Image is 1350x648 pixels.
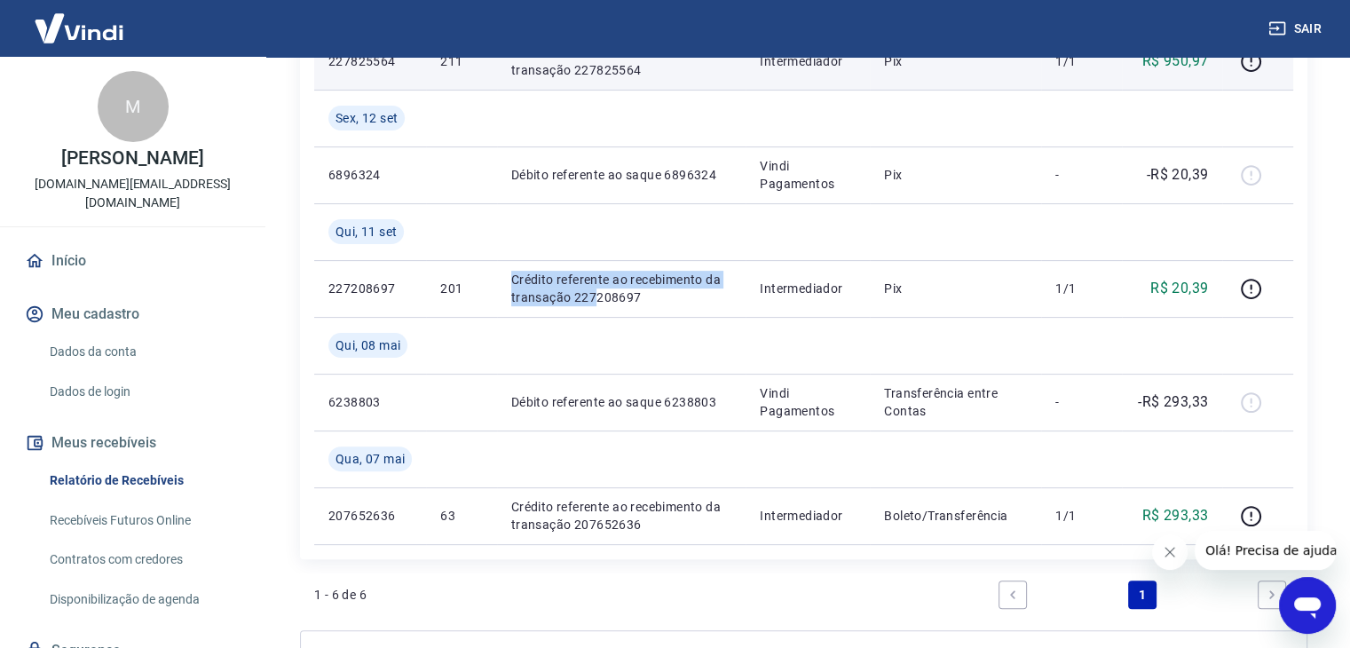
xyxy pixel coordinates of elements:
iframe: Fechar mensagem [1152,534,1188,570]
p: Débito referente ao saque 6238803 [511,393,731,411]
p: Intermediador [760,280,856,297]
p: Pix [884,166,1027,184]
p: [PERSON_NAME] [61,149,203,168]
p: Vindi Pagamentos [760,384,856,420]
p: Intermediador [760,52,856,70]
p: - [1055,166,1108,184]
p: Crédito referente ao recebimento da transação 227208697 [511,271,731,306]
a: Dados da conta [43,334,244,370]
p: R$ 293,33 [1142,505,1209,526]
a: Relatório de Recebíveis [43,462,244,499]
p: Pix [884,280,1027,297]
p: Débito referente ao saque 6896324 [511,166,731,184]
a: Page 1 is your current page [1128,581,1157,609]
a: Dados de login [43,374,244,410]
iframe: Mensagem da empresa [1195,531,1336,570]
p: 1 - 6 de 6 [314,586,367,604]
p: 1/1 [1055,280,1108,297]
p: 227825564 [328,52,412,70]
p: Intermediador [760,507,856,525]
a: Contratos com credores [43,541,244,578]
button: Meus recebíveis [21,423,244,462]
span: Olá! Precisa de ajuda? [11,12,149,27]
p: Transferência entre Contas [884,384,1027,420]
a: Next page [1258,581,1286,609]
p: 207652636 [328,507,412,525]
span: Qua, 07 mai [336,450,405,468]
p: 63 [440,507,482,525]
p: Crédito referente ao recebimento da transação 227825564 [511,43,731,79]
p: Vindi Pagamentos [760,157,856,193]
span: Sex, 12 set [336,109,398,127]
a: Recebíveis Futuros Online [43,502,244,539]
a: Início [21,241,244,281]
a: Previous page [999,581,1027,609]
p: - [1055,393,1108,411]
p: Boleto/Transferência [884,507,1027,525]
p: 6238803 [328,393,412,411]
iframe: Botão para abrir a janela de mensagens [1279,577,1336,634]
button: Sair [1265,12,1329,45]
p: [DOMAIN_NAME][EMAIL_ADDRESS][DOMAIN_NAME] [14,175,251,212]
p: 227208697 [328,280,412,297]
p: -R$ 20,39 [1147,164,1209,186]
p: R$ 20,39 [1150,278,1208,299]
p: 1/1 [1055,52,1108,70]
span: Qui, 11 set [336,223,397,241]
p: 6896324 [328,166,412,184]
p: 1/1 [1055,507,1108,525]
p: 201 [440,280,482,297]
p: R$ 950,97 [1142,51,1209,72]
a: Disponibilização de agenda [43,581,244,618]
div: M [98,71,169,142]
p: 211 [440,52,482,70]
p: -R$ 293,33 [1138,391,1208,413]
p: Crédito referente ao recebimento da transação 207652636 [511,498,731,533]
span: Qui, 08 mai [336,336,400,354]
p: Pix [884,52,1027,70]
button: Meu cadastro [21,295,244,334]
img: Vindi [21,1,137,55]
ul: Pagination [991,573,1293,616]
